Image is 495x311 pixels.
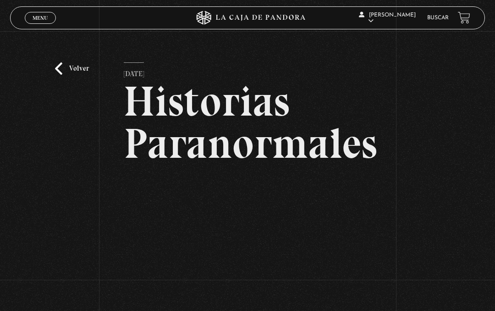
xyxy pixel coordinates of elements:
h2: Historias Paranormales [124,80,371,165]
span: [PERSON_NAME] [359,12,416,24]
span: Menu [33,15,48,21]
p: [DATE] [124,62,144,81]
a: View your shopping cart [458,11,470,24]
a: Buscar [427,15,449,21]
span: Cerrar [30,22,51,29]
a: Volver [55,62,89,75]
